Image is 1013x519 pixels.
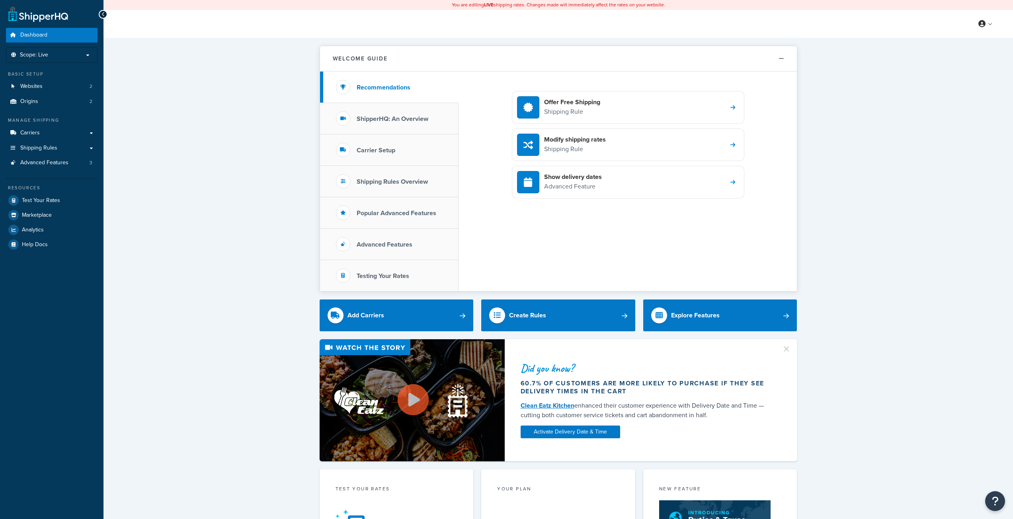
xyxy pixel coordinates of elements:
span: 3 [90,159,92,166]
a: Shipping Rules [6,141,98,156]
span: Dashboard [20,32,47,39]
button: Welcome Guide [320,46,797,72]
h3: Popular Advanced Features [357,210,436,217]
h3: Carrier Setup [357,147,395,154]
div: Explore Features [671,310,720,321]
h3: Advanced Features [357,241,412,248]
div: Basic Setup [6,71,98,78]
a: Analytics [6,223,98,237]
a: Carriers [6,126,98,140]
a: Advanced Features3 [6,156,98,170]
span: Origins [20,98,38,105]
span: Marketplace [22,212,52,219]
a: Help Docs [6,237,98,252]
h4: Modify shipping rates [544,135,606,144]
h3: ShipperHQ: An Overview [357,115,428,122]
div: Test your rates [336,485,458,494]
button: Open Resource Center [985,491,1005,511]
div: Did you know? [521,363,772,374]
span: Carriers [20,130,40,136]
p: Shipping Rule [544,144,606,154]
a: Clean Eatz Kitchen [521,401,574,410]
a: Dashboard [6,28,98,43]
img: Video thumbnail [320,339,505,461]
div: Resources [6,185,98,191]
a: Explore Features [643,299,797,331]
span: Scope: Live [20,52,48,58]
h4: Show delivery dates [544,173,602,181]
h4: Offer Free Shipping [544,98,600,107]
span: 2 [90,83,92,90]
h3: Shipping Rules Overview [357,178,428,185]
span: Help Docs [22,241,48,248]
li: Origins [6,94,98,109]
li: Websites [6,79,98,94]
div: Manage Shipping [6,117,98,124]
div: New Feature [659,485,781,494]
div: enhanced their customer experience with Delivery Date and Time — cutting both customer service ti... [521,401,772,420]
a: Marketplace [6,208,98,222]
span: 2 [90,98,92,105]
div: Add Carriers [347,310,384,321]
a: Websites2 [6,79,98,94]
h2: Welcome Guide [333,56,388,62]
div: 60.7% of customers are more likely to purchase if they see delivery times in the cart [521,379,772,395]
span: Shipping Rules [20,145,57,152]
li: Advanced Features [6,156,98,170]
p: Advanced Feature [544,181,602,192]
span: Analytics [22,227,44,233]
b: LIVE [484,1,494,8]
a: Create Rules [481,299,635,331]
a: Test Your Rates [6,193,98,208]
a: Activate Delivery Date & Time [521,426,620,438]
span: Advanced Features [20,159,68,166]
span: Test Your Rates [22,197,60,204]
h3: Testing Your Rates [357,272,409,280]
div: Create Rules [509,310,546,321]
h3: Recommendations [357,84,410,91]
p: Shipping Rule [544,107,600,117]
a: Origins2 [6,94,98,109]
div: Your Plan [497,485,619,494]
span: Websites [20,83,43,90]
a: Add Carriers [320,299,474,331]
